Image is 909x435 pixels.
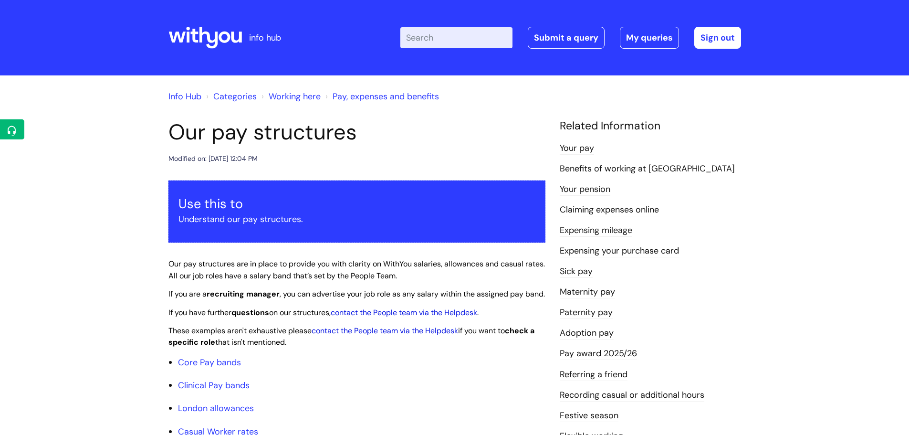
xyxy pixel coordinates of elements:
a: Clinical Pay bands [178,380,250,391]
a: Maternity pay [560,286,615,298]
span: These examples aren't exhaustive please if you want to that isn't mentioned. [168,326,534,348]
a: My queries [620,27,679,49]
a: Your pay [560,142,594,155]
h3: Use this to [178,196,535,212]
a: Sick pay [560,265,593,278]
a: Referring a friend [560,369,627,381]
a: London allowances [178,403,254,414]
a: Core Pay bands [178,357,241,368]
li: Pay, expenses and benefits [323,89,439,104]
a: Submit a query [528,27,605,49]
li: Solution home [204,89,257,104]
li: Working here [259,89,321,104]
h1: Our pay structures [168,119,545,145]
strong: recruiting manager [207,289,280,299]
strong: questions [231,308,269,318]
a: Adoption pay [560,327,614,340]
a: Pay, expenses and benefits [333,91,439,102]
a: Benefits of working at [GEOGRAPHIC_DATA] [560,163,735,175]
a: Expensing mileage [560,224,632,237]
p: info hub [249,30,281,45]
a: Sign out [694,27,741,49]
a: Your pension [560,183,610,196]
h4: Related Information [560,119,741,133]
a: contact the People team via the Helpdesk [331,308,477,318]
div: Modified on: [DATE] 12:04 PM [168,153,258,165]
a: Pay award 2025/26 [560,348,637,360]
a: Working here [269,91,321,102]
span: If you have further on our structures, . [168,308,479,318]
div: | - [400,27,741,49]
span: Our pay structures are in place to provide you with clarity on WithYou salaries, allowances and c... [168,259,545,281]
a: Expensing your purchase card [560,245,679,257]
a: contact the People team via the Helpdesk [312,326,458,336]
a: Recording casual or additional hours [560,389,704,402]
a: Paternity pay [560,307,613,319]
p: Understand our pay structures. [178,212,535,227]
a: Info Hub [168,91,201,102]
a: Festive season [560,410,618,422]
a: Categories [213,91,257,102]
input: Search [400,27,512,48]
span: If you are a , you can advertise your job role as any salary within the assigned pay band. [168,289,545,299]
a: Claiming expenses online [560,204,659,216]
